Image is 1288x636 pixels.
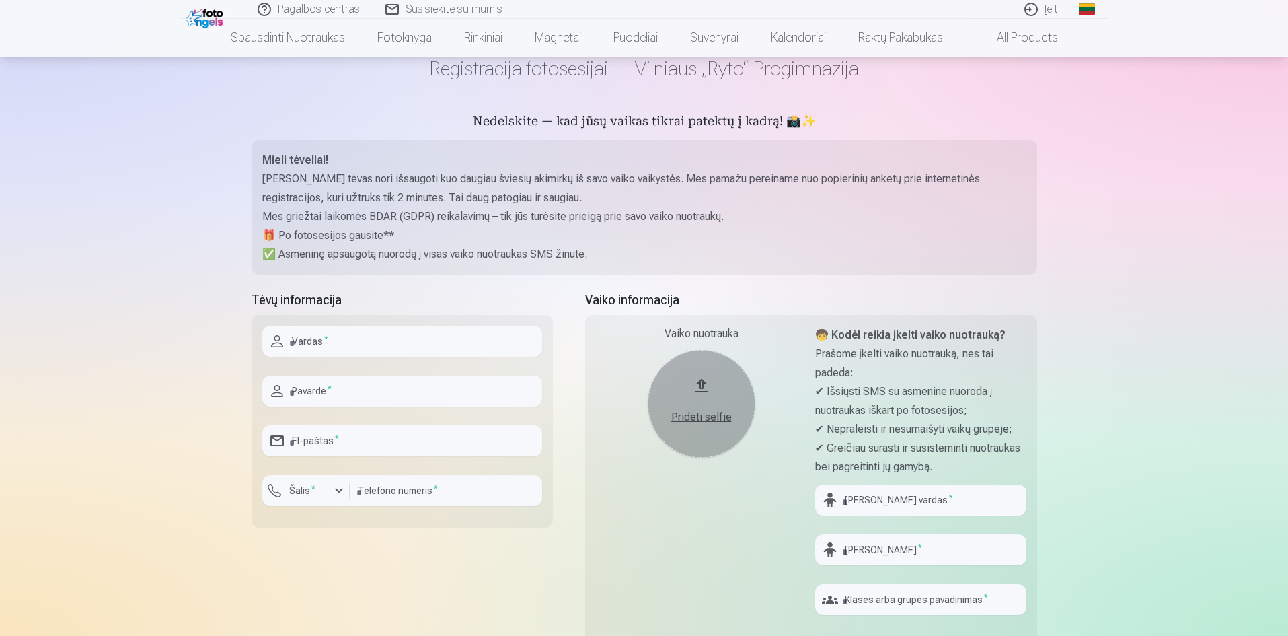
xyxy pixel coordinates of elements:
a: Rinkiniai [448,19,519,57]
p: Prašome įkelti vaiko nuotrauką, nes tai padeda: [815,345,1026,382]
a: Fotoknyga [361,19,448,57]
p: [PERSON_NAME] tėvas nori išsaugoti kuo daugiau šviesių akimirkų iš savo vaiko vaikystės. Mes pama... [262,170,1026,207]
a: Magnetai [519,19,597,57]
img: /fa2 [186,5,227,28]
h1: Registracija fotosesijai — Vilniaus „Ryto“ Progimnazija [252,57,1037,81]
p: Mes griežtai laikomės BDAR (GDPR) reikalavimų – tik jūs turėsite prieigą prie savo vaiko nuotraukų. [262,207,1026,226]
strong: 🧒 Kodėl reikia įkelti vaiko nuotrauką? [815,328,1006,341]
p: ✔ Nepraleisti ir nesumaišyti vaikų grupėje; [815,420,1026,439]
p: 🎁 Po fotosesijos gausite** [262,226,1026,245]
a: Raktų pakabukas [842,19,959,57]
label: Šalis [284,484,321,497]
button: Šalis* [262,475,350,506]
p: ✅ Asmeninę apsaugotą nuorodą į visas vaiko nuotraukas SMS žinute. [262,245,1026,264]
a: All products [959,19,1074,57]
p: ✔ Išsiųsti SMS su asmenine nuoroda į nuotraukas iškart po fotosesijos; [815,382,1026,420]
p: ✔ Greičiau surasti ir susisteminti nuotraukas bei pagreitinti jų gamybą. [815,439,1026,476]
h5: Tėvų informacija [252,291,553,310]
a: Kalendoriai [755,19,842,57]
button: Pridėti selfie [648,350,755,458]
a: Spausdinti nuotraukas [215,19,361,57]
h5: Vaiko informacija [585,291,1037,310]
div: Vaiko nuotrauka [596,326,807,342]
a: Puodeliai [597,19,674,57]
a: Suvenyrai [674,19,755,57]
strong: Mieli tėveliai! [262,153,328,166]
h5: Nedelskite — kad jūsų vaikas tikrai patektų į kadrą! 📸✨ [252,113,1037,132]
div: Pridėti selfie [661,409,742,425]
